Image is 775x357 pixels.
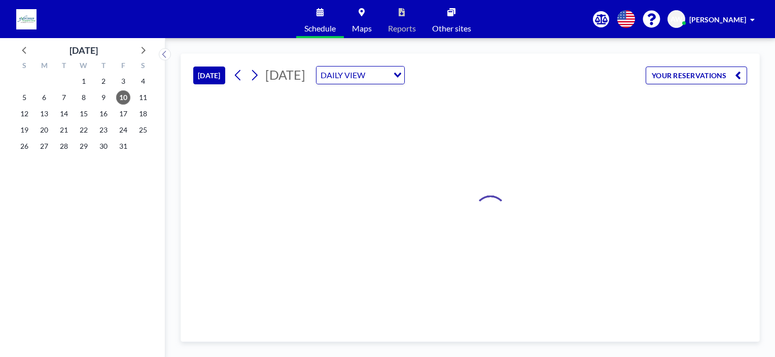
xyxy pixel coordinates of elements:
[57,123,71,137] span: Tuesday, October 21, 2025
[193,67,225,84] button: [DATE]
[96,123,111,137] span: Thursday, October 23, 2025
[57,139,71,153] span: Tuesday, October 28, 2025
[57,90,71,105] span: Tuesday, October 7, 2025
[116,90,130,105] span: Friday, October 10, 2025
[113,60,133,73] div: F
[388,24,416,33] span: Reports
[116,139,130,153] span: Friday, October 31, 2025
[57,107,71,121] span: Tuesday, October 14, 2025
[689,15,746,24] span: [PERSON_NAME]
[17,90,31,105] span: Sunday, October 5, 2025
[96,139,111,153] span: Thursday, October 30, 2025
[15,60,34,73] div: S
[17,139,31,153] span: Sunday, October 26, 2025
[16,9,37,29] img: organization-logo
[136,123,150,137] span: Saturday, October 25, 2025
[77,123,91,137] span: Wednesday, October 22, 2025
[69,43,98,57] div: [DATE]
[304,24,336,33] span: Schedule
[93,60,113,73] div: T
[671,15,683,24] span: AW
[74,60,94,73] div: W
[96,74,111,88] span: Thursday, October 2, 2025
[352,24,372,33] span: Maps
[136,90,150,105] span: Saturday, October 11, 2025
[77,139,91,153] span: Wednesday, October 29, 2025
[37,90,51,105] span: Monday, October 6, 2025
[54,60,74,73] div: T
[368,69,387,82] input: Search for option
[116,74,130,88] span: Friday, October 3, 2025
[116,107,130,121] span: Friday, October 17, 2025
[77,107,91,121] span: Wednesday, October 15, 2025
[316,67,404,84] div: Search for option
[17,123,31,137] span: Sunday, October 19, 2025
[96,90,111,105] span: Thursday, October 9, 2025
[136,74,150,88] span: Saturday, October 4, 2025
[136,107,150,121] span: Saturday, October 18, 2025
[17,107,31,121] span: Sunday, October 12, 2025
[432,24,471,33] span: Other sites
[37,107,51,121] span: Monday, October 13, 2025
[37,139,51,153] span: Monday, October 27, 2025
[265,67,305,82] span: [DATE]
[37,123,51,137] span: Monday, October 20, 2025
[319,69,367,82] span: DAILY VIEW
[34,60,54,73] div: M
[77,90,91,105] span: Wednesday, October 8, 2025
[116,123,130,137] span: Friday, October 24, 2025
[133,60,153,73] div: S
[646,67,747,84] button: YOUR RESERVATIONS
[77,74,91,88] span: Wednesday, October 1, 2025
[96,107,111,121] span: Thursday, October 16, 2025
